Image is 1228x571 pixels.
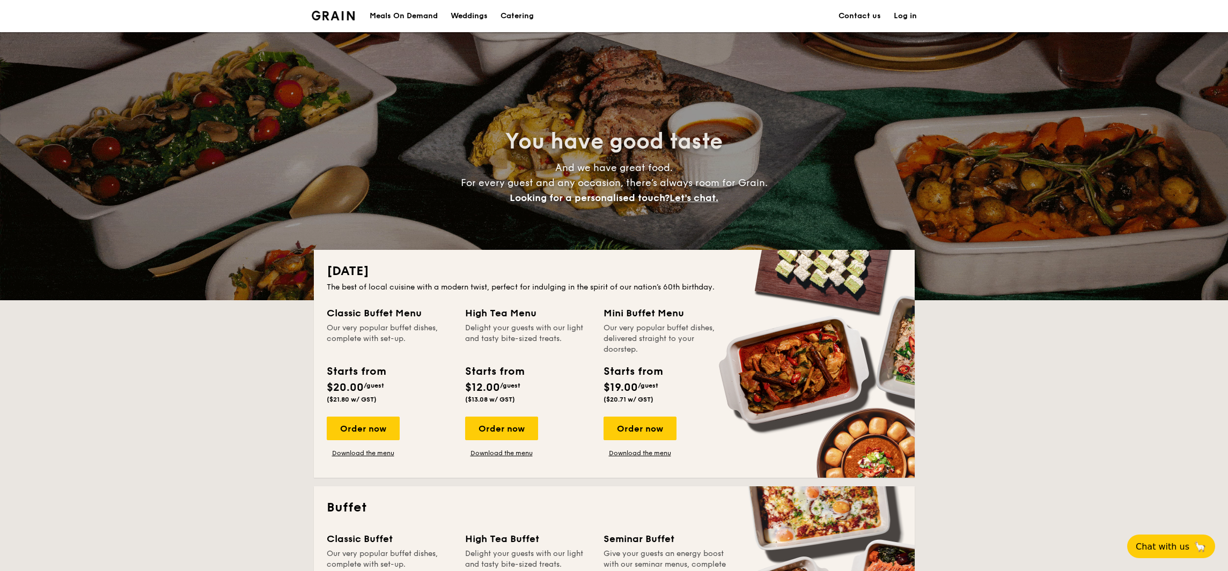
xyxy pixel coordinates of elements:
div: Order now [465,417,538,440]
div: High Tea Menu [465,306,591,321]
span: /guest [638,382,658,389]
span: Let's chat. [670,192,718,204]
div: Our very popular buffet dishes, complete with set-up. [327,323,452,355]
a: Download the menu [604,449,676,457]
span: And we have great food. For every guest and any occasion, there’s always room for Grain. [461,162,768,204]
div: Delight your guests with our light and tasty bite-sized treats. [465,323,591,355]
div: Our very popular buffet dishes, delivered straight to your doorstep. [604,323,729,355]
div: Mini Buffet Menu [604,306,729,321]
div: The best of local cuisine with a modern twist, perfect for indulging in the spirit of our nation’... [327,282,902,293]
span: /guest [500,382,520,389]
span: Looking for a personalised touch? [510,192,670,204]
img: Grain [312,11,355,20]
div: Classic Buffet [327,531,452,546]
span: ($21.80 w/ GST) [327,396,377,403]
span: /guest [364,382,384,389]
a: Download the menu [327,449,400,457]
span: 🦙 [1194,540,1207,553]
span: $12.00 [465,381,500,394]
div: Starts from [327,364,385,380]
div: Order now [327,417,400,440]
button: Chat with us🦙 [1127,535,1215,558]
span: ($13.08 w/ GST) [465,396,515,403]
div: Classic Buffet Menu [327,306,452,321]
a: Download the menu [465,449,538,457]
span: Chat with us [1136,542,1189,552]
div: Order now [604,417,676,440]
span: $20.00 [327,381,364,394]
span: $19.00 [604,381,638,394]
a: Logotype [312,11,355,20]
div: Seminar Buffet [604,531,729,546]
h2: [DATE] [327,263,902,280]
div: Starts from [465,364,524,380]
span: ($20.71 w/ GST) [604,396,653,403]
h2: Buffet [327,499,902,516]
span: You have good taste [505,129,723,154]
div: High Tea Buffet [465,531,591,546]
div: Starts from [604,364,662,380]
